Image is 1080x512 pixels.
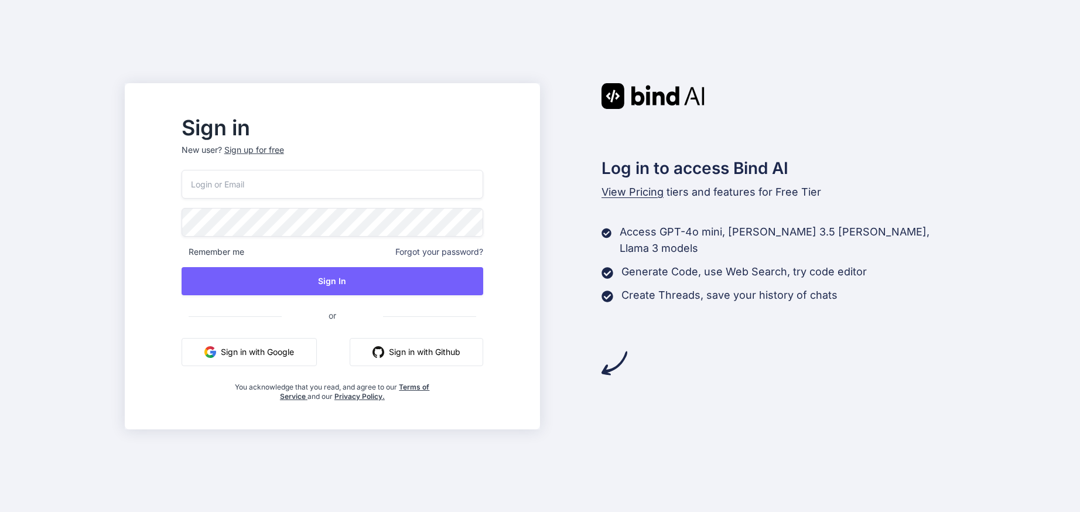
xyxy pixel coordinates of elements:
span: or [282,301,383,330]
span: View Pricing [601,186,664,198]
div: You acknowledge that you read, and agree to our and our [232,376,433,401]
img: github [372,346,384,358]
button: Sign in with Github [350,338,483,366]
a: Privacy Policy. [334,392,385,401]
img: Bind AI logo [601,83,705,109]
p: Access GPT-4o mini, [PERSON_NAME] 3.5 [PERSON_NAME], Llama 3 models [620,224,955,257]
h2: Sign in [182,118,483,137]
span: Remember me [182,246,244,258]
button: Sign In [182,267,483,295]
p: tiers and features for Free Tier [601,184,955,200]
p: New user? [182,144,483,170]
img: google [204,346,216,358]
a: Terms of Service [280,383,430,401]
h2: Log in to access Bind AI [601,156,955,180]
div: Sign up for free [224,144,284,156]
img: arrow [601,350,627,376]
button: Sign in with Google [182,338,317,366]
span: Forgot your password? [395,246,483,258]
p: Create Threads, save your history of chats [621,287,838,303]
input: Login or Email [182,170,483,199]
p: Generate Code, use Web Search, try code editor [621,264,867,280]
